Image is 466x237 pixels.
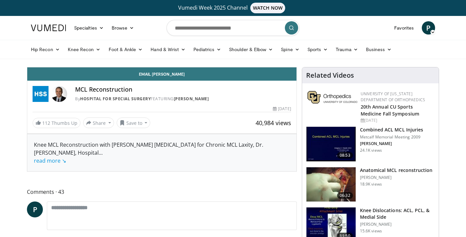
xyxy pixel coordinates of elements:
img: 623e18e9-25dc-4a09-a9c4-890ff809fced.150x105_q85_crop-smart_upscale.jpg [306,167,356,202]
a: Specialties [70,21,108,35]
img: Hospital for Special Surgery [33,86,49,102]
p: Metcalf Memorial Meeting 2009 [360,134,423,140]
h3: Anatomical MCL reconstruction [360,167,433,174]
a: 20th Annual CU Sports Medicine Fall Symposium [361,104,419,117]
a: 06:32 Anatomical MCL reconstruction [PERSON_NAME] 18.9K views [306,167,435,202]
a: P [27,201,43,217]
span: Comments 43 [27,188,297,196]
a: [PERSON_NAME] [174,96,209,102]
a: 112 Thumbs Up [33,118,80,128]
img: 641017_3.png.150x105_q85_crop-smart_upscale.jpg [306,127,356,161]
span: 112 [42,120,50,126]
a: Hospital for Special Surgery [80,96,151,102]
img: Avatar [51,86,67,102]
h3: Combined ACL MCL Injuries [360,126,423,133]
input: Search topics, interventions [167,20,299,36]
div: Knee MCL Reconstruction with [PERSON_NAME] [MEDICAL_DATA] for Chronic MCL Laxity, Dr. [PERSON_NAM... [34,141,290,165]
span: 08:53 [337,152,353,159]
div: [DATE] [361,118,433,123]
h4: Related Videos [306,71,354,79]
a: Knee Recon [64,43,105,56]
a: Business [362,43,396,56]
a: Email [PERSON_NAME] [27,67,296,81]
a: Shoulder & Elbow [225,43,277,56]
h3: Knee Dislocations: ACL, PCL, & Medial Side [360,207,435,220]
button: Save to [117,118,151,128]
p: [PERSON_NAME] [360,141,423,146]
div: [DATE] [273,106,291,112]
a: Browse [108,21,138,35]
span: WATCH NOW [250,3,286,13]
a: Pediatrics [189,43,225,56]
p: 24.1K views [360,148,382,153]
a: Sports [303,43,332,56]
a: P [422,21,435,35]
a: read more ↘ [34,157,66,164]
p: 15.6K views [360,228,382,234]
a: Spine [277,43,303,56]
a: Favorites [390,21,418,35]
p: [PERSON_NAME] [360,222,435,227]
img: VuMedi Logo [31,25,66,31]
div: By FEATURING [75,96,291,102]
a: 08:53 Combined ACL MCL Injuries Metcalf Memorial Meeting 2009 [PERSON_NAME] 24.1K views [306,126,435,162]
h4: MCL Reconstruction [75,86,291,93]
span: 40,984 views [256,119,291,127]
a: University of [US_STATE] Department of Orthopaedics [361,91,425,103]
a: Vumedi Week 2025 ChannelWATCH NOW [32,3,434,13]
span: 06:32 [337,192,353,199]
p: 18.9K views [360,182,382,187]
a: Hand & Wrist [147,43,189,56]
button: Share [83,118,114,128]
a: Hip Recon [27,43,64,56]
a: Foot & Ankle [105,43,147,56]
p: [PERSON_NAME] [360,175,433,180]
a: Trauma [332,43,362,56]
img: 355603a8-37da-49b6-856f-e00d7e9307d3.png.150x105_q85_autocrop_double_scale_upscale_version-0.2.png [307,91,357,104]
